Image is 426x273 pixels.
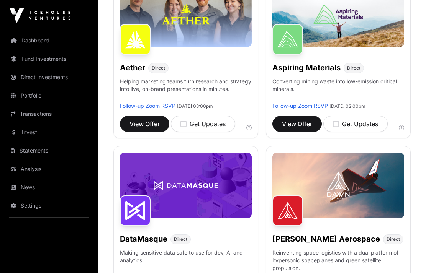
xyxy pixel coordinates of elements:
span: Direct [387,236,400,242]
a: Invest [6,124,92,141]
p: Converting mining waste into low-emission critical minerals. [272,78,404,102]
a: Portfolio [6,87,92,104]
a: News [6,179,92,196]
a: Dashboard [6,32,92,49]
div: Get Updates [333,119,378,128]
span: View Offer [129,119,160,128]
a: Transactions [6,106,92,122]
a: Direct Investments [6,69,92,86]
a: Statements [6,142,92,159]
a: Follow-up Zoom RSVP [272,102,328,109]
h1: Aether [120,62,145,73]
button: Get Updates [323,116,388,132]
button: Get Updates [171,116,235,132]
div: Get Updates [180,119,226,128]
a: Analysis [6,161,92,177]
p: Helping marketing teams turn research and strategy into live, on-brand presentations in minutes. [120,78,252,102]
h1: DataMasque [120,234,167,244]
button: View Offer [120,116,169,132]
h1: [PERSON_NAME] Aerospace [272,234,380,244]
button: View Offer [272,116,322,132]
span: [DATE] 03:00pm [177,103,213,109]
a: Settings [6,197,92,214]
img: Dawn Aerospace [272,195,303,226]
span: Direct [347,65,360,71]
img: Dawn-Banner.jpg [272,153,404,218]
img: Aspiring Materials [272,24,303,55]
span: [DATE] 02:00pm [329,103,365,109]
span: View Offer [282,119,312,128]
span: Direct [152,65,165,71]
img: DataMasque-Banner.jpg [120,153,252,218]
span: Direct [174,236,187,242]
img: DataMasque [120,195,151,226]
iframe: Chat Widget [388,236,426,273]
a: Fund Investments [6,50,92,67]
img: Icehouse Ventures Logo [9,8,70,23]
h1: Aspiring Materials [272,62,341,73]
a: Follow-up Zoom RSVP [120,102,175,109]
img: Aether [120,24,151,55]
